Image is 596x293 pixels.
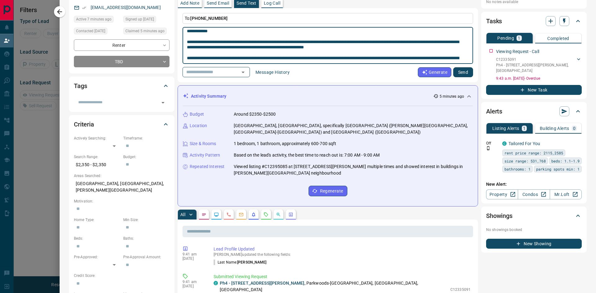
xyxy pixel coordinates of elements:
p: All [180,212,185,217]
p: 5 minutes ago [440,94,464,99]
p: Home Type: [74,217,120,223]
div: Sun Sep 14 2025 [74,28,120,36]
button: Regenerate [309,186,347,196]
div: Tue Sep 16 2025 [123,28,169,36]
p: Listing Alerts [492,126,519,131]
p: Size & Rooms [190,140,216,147]
div: Activity Summary5 minutes ago [183,91,473,102]
p: Budget [190,111,204,118]
div: Tue Sep 16 2025 [74,16,120,24]
p: Viewing Request - Call [496,48,539,55]
h2: Criteria [74,119,94,129]
h2: Showings [486,211,512,221]
p: Location [190,122,207,129]
p: Off [486,140,499,146]
p: 9:43 a.m. [DATE] - Overdue [496,76,582,81]
span: [PHONE_NUMBER] [190,16,228,21]
p: [PERSON_NAME] updated the following fields: [214,252,471,257]
p: , Parkwoods-[GEOGRAPHIC_DATA], [GEOGRAPHIC_DATA], [GEOGRAPHIC_DATA] [220,280,447,293]
a: [EMAIL_ADDRESS][DOMAIN_NAME] [91,5,161,10]
p: 9:41 am [183,280,204,284]
p: Min Size: [123,217,169,223]
span: Signed up [DATE] [125,16,154,22]
h2: Tags [74,81,87,91]
p: Last Name : [214,260,267,265]
p: Motivation: [74,198,169,204]
p: 1 [518,36,520,40]
p: [DATE] [183,256,204,261]
span: Contacted [DATE] [76,28,105,34]
p: Lead Profile Updated [214,246,471,252]
button: New Task [486,85,582,95]
p: Pre-Approval Amount: [123,254,169,260]
p: Search Range: [74,154,120,160]
svg: Listing Alerts [251,212,256,217]
div: TBD [74,56,169,67]
p: C12335091 [450,287,471,292]
button: Generate [418,67,451,77]
svg: Push Notification Only [486,146,490,150]
div: Alerts [486,104,582,119]
span: size range: 531,768 [504,158,546,164]
svg: Requests [264,212,269,217]
svg: Calls [226,212,231,217]
p: Pending [497,36,514,40]
svg: Opportunities [276,212,281,217]
h2: Alerts [486,106,502,116]
svg: Agent Actions [288,212,293,217]
svg: Lead Browsing Activity [214,212,219,217]
div: Showings [486,208,582,223]
button: Open [159,98,167,107]
div: Renter [74,39,169,51]
p: 9:41 am [183,252,204,256]
div: condos.ca [214,281,218,285]
p: Around $2350-$2500 [234,111,276,118]
p: Credit Score: [74,273,169,278]
p: Viewed listing #C12395085 at [STREET_ADDRESS][PERSON_NAME] multiple times and showed interest in ... [234,163,473,176]
p: [DATE] [183,284,204,288]
span: Claimed 5 minutes ago [125,28,165,34]
p: Send Text [237,1,256,5]
p: Send Email [207,1,229,5]
p: Building Alerts [540,126,569,131]
span: parking spots min: 1 [536,166,580,172]
p: Log Call [264,1,280,5]
div: Tags [74,78,169,93]
p: Completed [547,36,569,41]
button: Send [453,67,473,77]
a: Mr.Loft [550,189,582,199]
p: New Alert: [486,181,582,188]
p: [GEOGRAPHIC_DATA], [GEOGRAPHIC_DATA], specifically [GEOGRAPHIC_DATA] ([PERSON_NAME][GEOGRAPHIC_DA... [234,122,473,135]
a: Condos [518,189,550,199]
p: Budget: [123,154,169,160]
p: [GEOGRAPHIC_DATA], [GEOGRAPHIC_DATA], [PERSON_NAME][GEOGRAPHIC_DATA] [74,179,169,195]
svg: Emails [239,212,244,217]
p: Activity Pattern [190,152,220,158]
p: C12335091 [496,57,576,62]
p: 1 bedroom, 1 bathroom, approximately 600-700 sqft [234,140,336,147]
h2: Tasks [486,16,502,26]
p: Activity Summary [191,93,226,100]
div: C12335091Ph4 - [STREET_ADDRESS][PERSON_NAME],[GEOGRAPHIC_DATA] [496,55,582,75]
button: Message History [252,67,293,77]
span: rent price range: 2115,2585 [504,150,563,156]
span: [PERSON_NAME] [237,260,266,264]
svg: Notes [201,212,206,217]
p: Add Note [180,1,199,5]
div: Tasks [486,14,582,29]
p: To: [183,13,473,24]
p: Areas Searched: [74,173,169,179]
p: Ph4 - [STREET_ADDRESS][PERSON_NAME] , [GEOGRAPHIC_DATA] [496,62,576,73]
svg: Email Verified [82,6,86,10]
p: Baths: [123,236,169,241]
p: $2,350 - $2,350 [74,160,120,170]
p: Actively Searching: [74,135,120,141]
p: Timeframe: [123,135,169,141]
a: Property [486,189,518,199]
p: Repeated Interest [190,163,224,170]
div: Criteria [74,117,169,132]
span: bathrooms: 1 [504,166,531,172]
p: No showings booked [486,227,582,233]
div: condos.ca [502,141,507,146]
button: Open [239,68,247,77]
